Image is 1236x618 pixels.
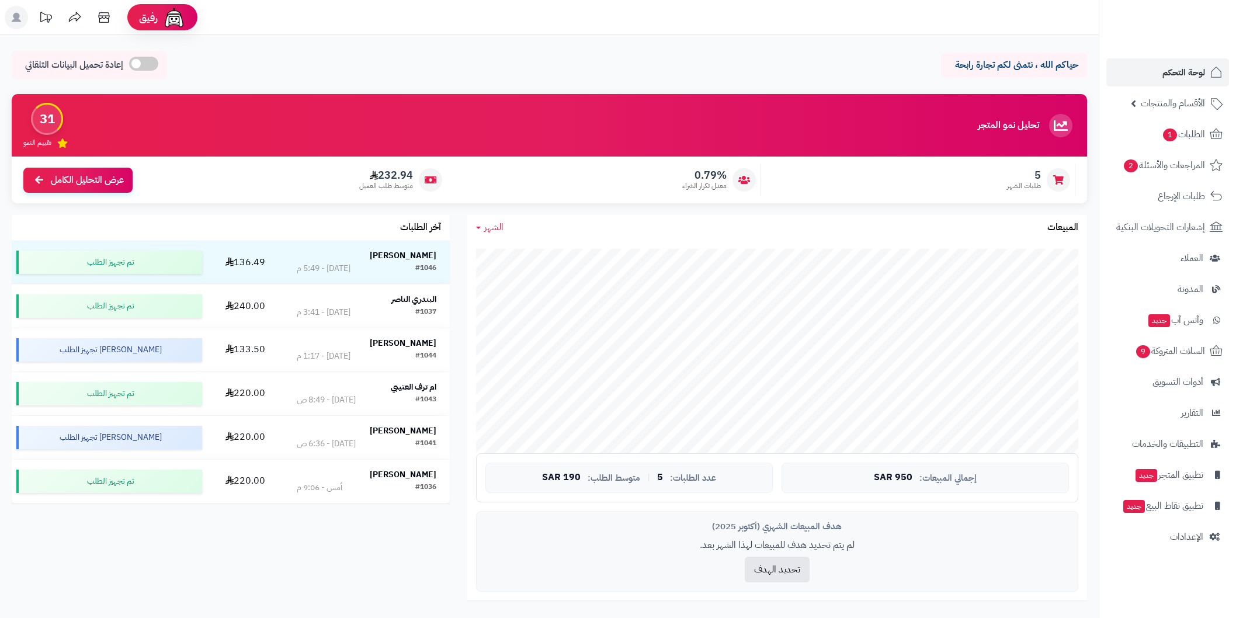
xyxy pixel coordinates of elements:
span: عرض التحليل الكامل [51,173,124,187]
span: إشعارات التحويلات البنكية [1116,219,1205,235]
a: وآتس آبجديد [1106,306,1229,334]
span: وآتس آب [1147,312,1203,328]
span: المدونة [1178,281,1203,297]
p: حياكم الله ، نتمنى لكم تجارة رابحة [950,58,1078,72]
span: تطبيق نقاط البيع [1122,498,1203,514]
span: العملاء [1181,250,1203,266]
span: 190 SAR [542,473,581,483]
a: الإعدادات [1106,523,1229,551]
span: جديد [1136,469,1157,482]
p: لم يتم تحديد هدف للمبيعات لهذا الشهر بعد. [485,539,1069,552]
a: تحديثات المنصة [31,6,60,32]
span: لوحة التحكم [1162,64,1205,81]
span: 1 [1163,129,1177,141]
strong: [PERSON_NAME] [370,337,436,349]
div: #1046 [415,263,436,275]
a: تطبيق نقاط البيعجديد [1106,492,1229,520]
div: [DATE] - 1:17 م [297,350,350,362]
span: 2 [1124,159,1138,172]
span: 950 SAR [874,473,912,483]
h3: المبيعات [1047,223,1078,233]
div: [DATE] - 8:49 ص [297,394,356,406]
a: التطبيقات والخدمات [1106,430,1229,458]
a: طلبات الإرجاع [1106,182,1229,210]
div: #1041 [415,438,436,450]
div: تم تجهيز الطلب [16,470,202,493]
span: 0.79% [682,169,727,182]
a: لوحة التحكم [1106,58,1229,86]
span: رفيق [139,11,158,25]
img: ai-face.png [162,6,186,29]
span: الإعدادات [1170,529,1203,545]
span: عدد الطلبات: [670,473,716,483]
div: أمس - 9:06 م [297,482,342,494]
a: عرض التحليل الكامل [23,168,133,193]
strong: ام ترف العتيبي [391,381,436,393]
a: أدوات التسويق [1106,368,1229,396]
a: التقارير [1106,399,1229,427]
span: الأقسام والمنتجات [1141,95,1205,112]
span: 5 [657,473,663,483]
span: تطبيق المتجر [1134,467,1203,483]
td: 240.00 [207,284,283,328]
strong: البندري الناصر [391,293,436,305]
span: 5 [1007,169,1041,182]
td: 220.00 [207,372,283,415]
a: تطبيق المتجرجديد [1106,461,1229,489]
span: طلبات الشهر [1007,181,1041,191]
span: متوسط الطلب: [588,473,640,483]
a: المدونة [1106,275,1229,303]
span: السلات المتروكة [1135,343,1205,359]
span: معدل تكرار الشراء [682,181,727,191]
td: 133.50 [207,328,283,372]
span: متوسط طلب العميل [359,181,413,191]
strong: [PERSON_NAME] [370,249,436,262]
strong: [PERSON_NAME] [370,468,436,481]
a: الطلبات1 [1106,120,1229,148]
div: [DATE] - 6:36 ص [297,438,356,450]
div: #1037 [415,307,436,318]
button: تحديد الهدف [745,557,810,582]
h3: تحليل نمو المتجر [978,120,1039,131]
span: | [647,473,650,482]
span: إعادة تحميل البيانات التلقائي [25,58,123,72]
div: هدف المبيعات الشهري (أكتوبر 2025) [485,520,1069,533]
span: جديد [1123,500,1145,513]
span: إجمالي المبيعات: [919,473,977,483]
a: المراجعات والأسئلة2 [1106,151,1229,179]
div: #1043 [415,394,436,406]
span: 232.94 [359,169,413,182]
div: [DATE] - 5:49 م [297,263,350,275]
div: [PERSON_NAME] تجهيز الطلب [16,426,202,449]
span: التقارير [1181,405,1203,421]
span: طلبات الإرجاع [1158,188,1205,204]
strong: [PERSON_NAME] [370,425,436,437]
span: تقييم النمو [23,138,51,148]
a: السلات المتروكة9 [1106,337,1229,365]
span: أدوات التسويق [1152,374,1203,390]
td: 220.00 [207,416,283,459]
a: العملاء [1106,244,1229,272]
div: [PERSON_NAME] تجهيز الطلب [16,338,202,362]
div: تم تجهيز الطلب [16,294,202,318]
div: #1036 [415,482,436,494]
span: جديد [1148,314,1170,327]
div: تم تجهيز الطلب [16,382,202,405]
a: الشهر [476,221,504,234]
h3: آخر الطلبات [400,223,441,233]
td: 220.00 [207,460,283,503]
span: الشهر [484,220,504,234]
div: #1044 [415,350,436,362]
div: تم تجهيز الطلب [16,251,202,274]
span: المراجعات والأسئلة [1123,157,1205,173]
a: إشعارات التحويلات البنكية [1106,213,1229,241]
div: [DATE] - 3:41 م [297,307,350,318]
span: الطلبات [1162,126,1205,143]
td: 136.49 [207,241,283,284]
span: 9 [1136,345,1150,358]
span: التطبيقات والخدمات [1132,436,1203,452]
